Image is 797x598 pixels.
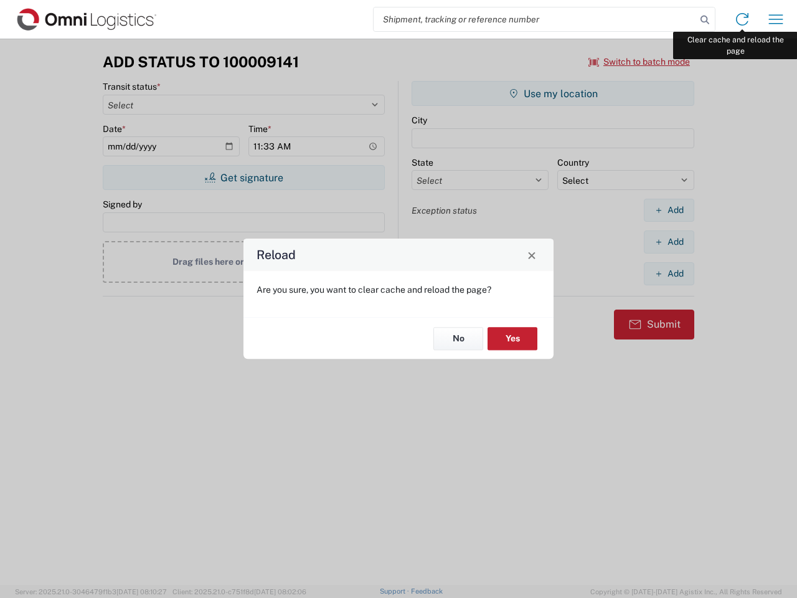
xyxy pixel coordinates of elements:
p: Are you sure, you want to clear cache and reload the page? [257,284,540,295]
h4: Reload [257,246,296,264]
button: Yes [488,327,537,350]
input: Shipment, tracking or reference number [374,7,696,31]
button: Close [523,246,540,263]
button: No [433,327,483,350]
